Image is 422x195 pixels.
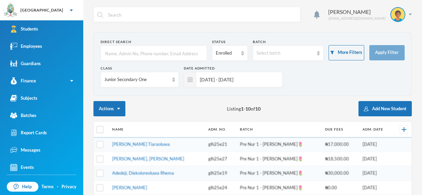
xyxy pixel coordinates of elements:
button: Actions [93,101,125,116]
button: Add New Student [358,101,412,116]
div: Class [101,66,179,71]
td: ₦30,000.00 [322,166,359,181]
div: Report Cards [10,129,47,136]
div: Batch [253,39,324,44]
th: Name [109,122,205,137]
div: [PERSON_NAME] [328,8,385,16]
div: Batches [10,112,36,119]
td: glh25e21 [205,137,236,152]
div: Employees [10,43,42,50]
div: Messages [10,147,40,154]
div: Guardians [10,60,41,67]
img: + [402,127,406,132]
th: Adm. No. [205,122,236,137]
b: 1 [241,106,244,112]
td: [DATE] [359,166,393,181]
td: [DATE] [359,152,393,166]
a: Help [7,182,38,192]
th: Due Fees [322,122,359,137]
div: Select batch [257,50,314,57]
td: Pre Nur 1 - [PERSON_NAME]🌷 [236,137,322,152]
td: Pre Nur 1 - [PERSON_NAME]🌷 [236,152,322,166]
b: 10 [255,106,261,112]
button: Apply Filter [369,45,405,60]
a: Privacy [61,183,76,190]
div: Direct Search [101,39,207,44]
b: 10 [245,106,251,112]
img: STUDENT [391,8,405,21]
div: Junior Secondary One [104,76,169,83]
div: Students [10,25,38,33]
div: Subjects [10,95,37,102]
img: search [97,12,103,18]
a: Terms [41,183,54,190]
td: ₦17,000.00 [322,137,359,152]
button: More Filters [329,45,364,60]
div: Finance [10,77,36,84]
td: glh25e24 [205,180,236,195]
input: Search [107,7,297,22]
a: [PERSON_NAME], [PERSON_NAME] [112,156,184,161]
div: Enrolled [216,50,238,57]
th: Batch [236,122,322,137]
div: Status [212,39,247,44]
div: [EMAIL_ADDRESS][DOMAIN_NAME] [328,16,385,21]
a: Adedeji, Diekoloreoluwa Rhema [112,170,174,176]
div: Date Admitted [184,66,282,71]
td: ₦18,500.00 [322,152,359,166]
td: [DATE] [359,137,393,152]
td: glh25e27 [205,152,236,166]
a: [PERSON_NAME] Tiaraoluwa [112,141,170,147]
td: Pre Nur 1 - [PERSON_NAME]🌷 [236,180,322,195]
td: [DATE] [359,180,393,195]
div: Events [10,164,34,171]
td: Pre Nur 1 - [PERSON_NAME]🌷 [236,166,322,181]
a: [PERSON_NAME] [112,185,147,190]
div: · [57,183,58,190]
th: Adm. Date [359,122,393,137]
input: Name, Admin No, Phone number, Email Address [104,46,203,61]
td: ₦0.00 [322,180,359,195]
span: Listing - of [227,105,261,112]
input: e.g. 17/08/2025 - 17/09/2025 [196,72,278,87]
div: [GEOGRAPHIC_DATA] [20,7,63,13]
img: logo [4,4,17,17]
td: glh25e19 [205,166,236,181]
